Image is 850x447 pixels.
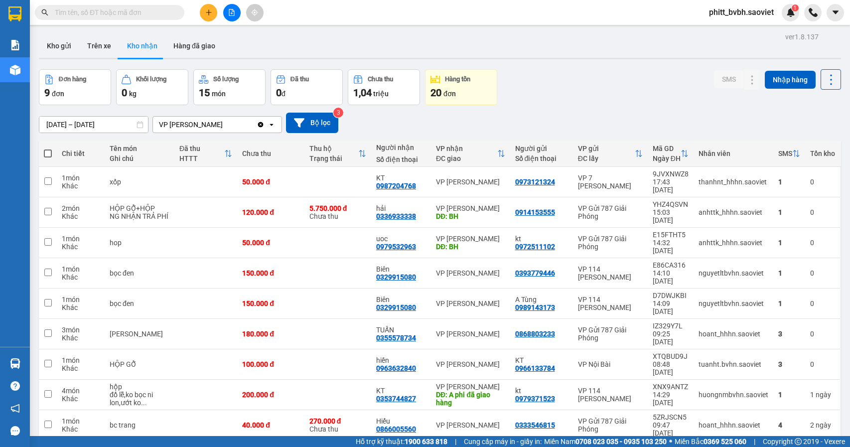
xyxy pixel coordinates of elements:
[810,239,835,247] div: 0
[136,76,166,83] div: Khối lượng
[179,145,224,152] div: Đã thu
[578,296,643,311] div: VP 114 [PERSON_NAME]
[52,90,64,98] span: đơn
[62,265,100,273] div: 1 món
[110,383,169,391] div: hộp
[110,421,169,429] div: bc trang
[515,243,555,251] div: 0972511102
[699,330,768,338] div: hoant_hhhn.saoviet
[376,243,416,251] div: 0979532963
[653,170,689,178] div: 9JVXNWZ8
[578,326,643,342] div: VP Gửi 787 Giải Phóng
[653,383,689,391] div: XNX9ANTZ
[436,178,505,186] div: VP [PERSON_NAME]
[445,76,470,83] div: Hàng tồn
[405,438,447,446] strong: 1900 633 818
[242,360,299,368] div: 100.000 đ
[368,76,393,83] div: Chưa thu
[575,438,667,446] strong: 0708 023 035 - 0935 103 250
[515,208,555,216] div: 0914153555
[648,141,694,167] th: Toggle SortBy
[110,299,169,307] div: bọc đen
[669,440,672,444] span: ⚪️
[714,70,744,88] button: SMS
[333,108,343,118] sup: 3
[286,113,338,133] button: Bộ lọc
[376,326,426,334] div: TUẤN
[276,87,282,99] span: 0
[515,235,568,243] div: kt
[228,9,235,16] span: file-add
[515,269,555,277] div: 0393779446
[515,303,555,311] div: 0989143173
[699,269,768,277] div: nguyetltbvhn.saoviet
[436,391,505,407] div: DĐ: A phi đã giao hàng
[376,334,416,342] div: 0355578734
[436,383,505,391] div: VP [PERSON_NAME]
[129,90,137,98] span: kg
[699,360,768,368] div: tuanht.bvhn.saoviet
[792,4,799,11] sup: 1
[436,154,497,162] div: ĐC giao
[653,413,689,421] div: 5ZRJSCN5
[376,265,426,273] div: Biên
[515,387,568,395] div: kt
[62,364,100,372] div: Khác
[110,269,169,277] div: bọc đen
[778,208,800,216] div: 1
[356,436,447,447] span: Hỗ trợ kỹ thuật:
[110,204,169,212] div: HỘP GỖ+HỘP
[699,421,768,429] div: hoant_hhhn.saoviet
[653,391,689,407] div: 14:29 [DATE]
[62,387,100,395] div: 4 món
[110,212,169,220] div: NG NHẬN TRẢ PHÍ
[515,421,555,429] div: 0333546815
[8,6,21,21] img: logo-vxr
[376,212,416,220] div: 0336933338
[699,299,768,307] div: nguyetltbvhn.saoviet
[224,120,225,130] input: Selected VP Bảo Hà.
[376,182,416,190] div: 0987204768
[257,121,265,129] svg: Clear value
[193,69,266,105] button: Số lượng15món
[122,87,127,99] span: 0
[242,421,299,429] div: 40.000 đ
[436,330,505,338] div: VP [PERSON_NAME]
[376,204,426,212] div: hải
[778,239,800,247] div: 1
[62,326,100,334] div: 3 món
[348,69,420,105] button: Chưa thu1,04 triệu
[242,299,299,307] div: 150.000 đ
[653,360,689,376] div: 08:48 [DATE]
[653,154,681,162] div: Ngày ĐH
[174,141,237,167] th: Toggle SortBy
[213,76,239,83] div: Số lượng
[309,154,358,162] div: Trạng thái
[773,141,805,167] th: Toggle SortBy
[653,239,689,255] div: 14:32 [DATE]
[165,34,223,58] button: Hàng đã giao
[62,303,100,311] div: Khác
[116,69,188,105] button: Khối lượng0kg
[515,145,568,152] div: Người gửi
[10,426,20,436] span: message
[376,273,416,281] div: 0329915080
[578,154,635,162] div: ĐC lấy
[653,299,689,315] div: 14:09 [DATE]
[10,358,20,369] img: warehouse-icon
[430,87,441,99] span: 20
[62,149,100,157] div: Chi tiết
[809,8,818,17] img: phone-icon
[62,243,100,251] div: Khác
[793,4,797,11] span: 1
[816,391,831,399] span: ngày
[699,178,768,186] div: thanhnt_hhhn.saoviet
[810,208,835,216] div: 0
[436,145,497,152] div: VP nhận
[309,417,366,433] div: Chưa thu
[376,387,426,395] div: KT
[376,356,426,364] div: hiền
[223,4,241,21] button: file-add
[544,436,667,447] span: Miền Nam
[110,360,169,368] div: HỘP GỖ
